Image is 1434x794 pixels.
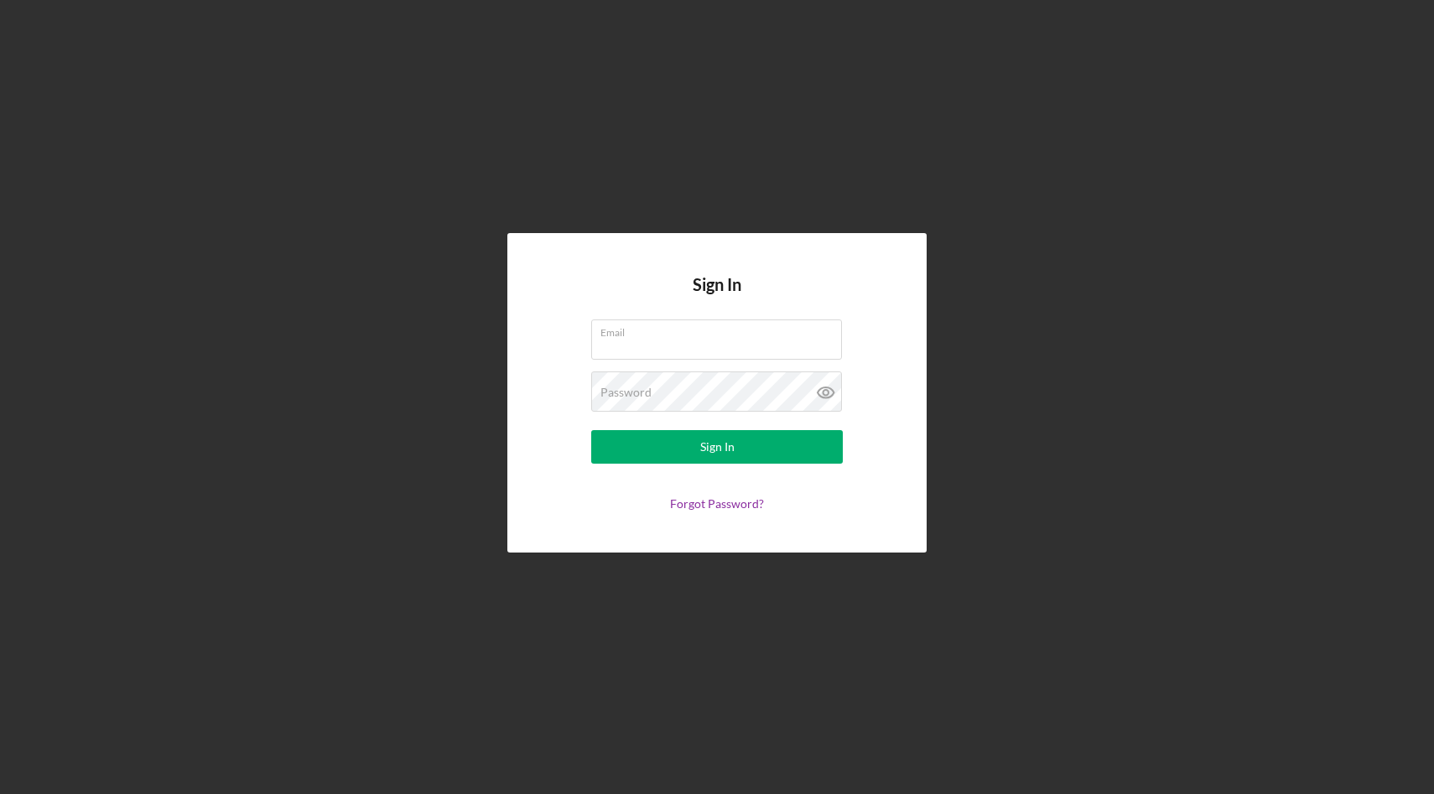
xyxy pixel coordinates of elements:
a: Forgot Password? [670,496,764,511]
label: Password [600,386,652,399]
div: Sign In [700,430,735,464]
label: Email [600,320,842,339]
h4: Sign In [693,275,741,319]
button: Sign In [591,430,843,464]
